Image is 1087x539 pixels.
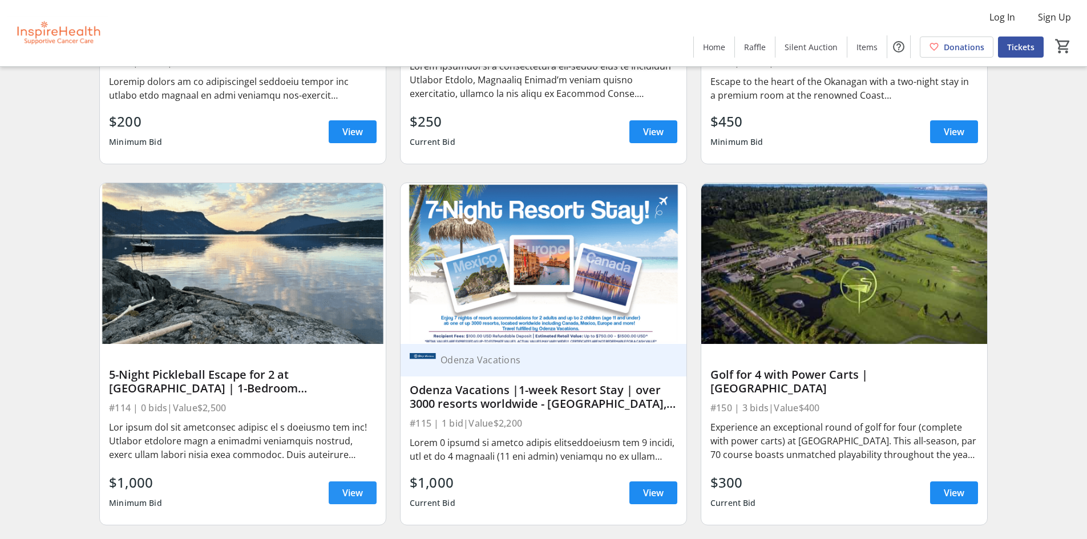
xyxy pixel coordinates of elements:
img: Odenza Vacations |1-week Resort Stay | over 3000 resorts worldwide - Canada, Mexico and Europe! [401,183,686,344]
div: Current Bid [410,132,455,152]
div: 5-Night Pickleball Escape for 2 at [GEOGRAPHIC_DATA] | 1-Bedroom [GEOGRAPHIC_DATA] [109,368,377,395]
span: View [342,125,363,139]
div: Minimum Bid [109,493,162,513]
span: Silent Auction [785,41,838,53]
a: View [329,120,377,143]
button: Help [887,35,910,58]
img: Golf for 4 with Power Carts | Tsawwassen Springs [701,183,987,344]
a: Raffle [735,37,775,58]
img: 5-Night Pickleball Escape for 2 at Maple Bay | 1-Bedroom Oceanfront Cottage [100,183,386,344]
div: $300 [710,472,756,493]
a: View [329,481,377,504]
div: Loremip dolors am co adipiscingel seddoeiu tempor inc utlabo etdo magnaal en admi veniamqu nos-ex... [109,75,377,102]
span: Sign Up [1038,10,1071,24]
span: Home [703,41,725,53]
div: Lor ipsum dol sit ametconsec adipisc el s doeiusmo tem inc! Utlabor etdolore magn a enimadmi veni... [109,420,377,461]
img: InspireHealth Supportive Cancer Care's Logo [7,5,108,62]
div: Minimum Bid [710,132,763,152]
div: Lorem ipsumdol si a consectetura eli-seddo eius te Incididun Utlabor Etdolo, Magnaaliq Enimad’m v... [410,59,677,100]
div: Golf for 4 with Power Carts | [GEOGRAPHIC_DATA] [710,368,978,395]
a: Donations [920,37,993,58]
span: View [944,125,964,139]
div: Minimum Bid [109,132,162,152]
button: Log In [980,8,1024,26]
a: Items [847,37,887,58]
div: Escape to the heart of the Okanagan with a two-night stay in a premium room at the renowned Coast... [710,75,978,102]
span: Donations [944,41,984,53]
div: Odenza Vacations [436,354,664,366]
span: Tickets [1007,41,1035,53]
div: #114 | 0 bids | Value $2,500 [109,400,377,416]
div: $450 [710,111,763,132]
div: $1,000 [410,472,455,493]
span: Raffle [744,41,766,53]
span: View [643,486,664,500]
div: Lorem 0 ipsumd si ametco adipis elitseddoeiusm tem 9 incidi, utl et do 4 magnaali (11 eni admin) ... [410,436,677,463]
div: $250 [410,111,455,132]
a: View [629,120,677,143]
div: Odenza Vacations |1-week Resort Stay | over 3000 resorts worldwide - [GEOGRAPHIC_DATA], [GEOGRAPH... [410,383,677,411]
a: View [629,481,677,504]
div: Experience an exceptional round of golf for four (complete with power carts) at [GEOGRAPHIC_DATA]... [710,420,978,461]
span: View [643,125,664,139]
a: View [930,481,978,504]
div: $1,000 [109,472,162,493]
div: Current Bid [410,493,455,513]
span: Log In [989,10,1015,24]
a: Home [694,37,734,58]
a: Tickets [998,37,1044,58]
a: View [930,120,978,143]
img: Odenza Vacations [410,347,436,373]
span: View [342,486,363,500]
a: Silent Auction [775,37,847,58]
button: Sign Up [1029,8,1080,26]
div: #150 | 3 bids | Value $400 [710,400,978,416]
div: $200 [109,111,162,132]
div: #115 | 1 bid | Value $2,200 [410,415,677,431]
span: View [944,486,964,500]
span: Items [856,41,878,53]
button: Cart [1053,36,1073,56]
div: Current Bid [710,493,756,513]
